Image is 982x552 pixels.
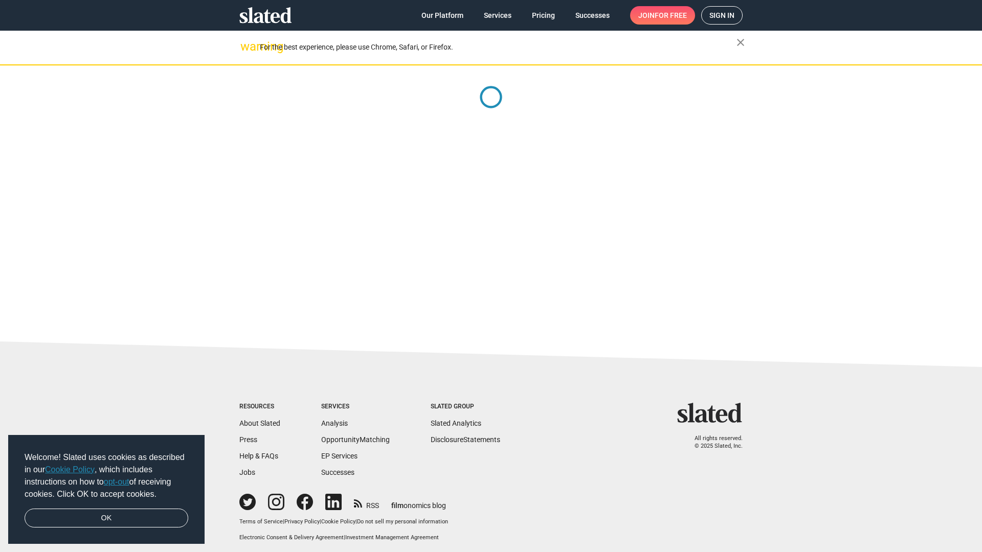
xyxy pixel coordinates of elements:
[391,493,446,511] a: filmonomics blog
[321,403,390,411] div: Services
[321,518,355,525] a: Cookie Policy
[344,534,345,541] span: |
[524,6,563,25] a: Pricing
[357,518,448,526] button: Do not sell my personal information
[630,6,695,25] a: Joinfor free
[320,518,321,525] span: |
[321,452,358,460] a: EP Services
[104,477,129,486] a: opt-out
[321,468,354,476] a: Successes
[354,495,379,511] a: RSS
[413,6,472,25] a: Our Platform
[239,518,283,525] a: Terms of Service
[701,6,743,25] a: Sign in
[260,40,736,54] div: For the best experience, please use Chrome, Safari, or Firefox.
[239,419,280,427] a: About Slated
[25,451,188,500] span: Welcome! Slated uses cookies as described in our , which includes instructions on how to of recei...
[345,534,439,541] a: Investment Management Agreement
[532,6,555,25] span: Pricing
[283,518,284,525] span: |
[431,403,500,411] div: Slated Group
[25,509,188,528] a: dismiss cookie message
[655,6,687,25] span: for free
[45,465,95,474] a: Cookie Policy
[484,6,511,25] span: Services
[321,419,348,427] a: Analysis
[240,40,253,53] mat-icon: warning
[239,468,255,476] a: Jobs
[8,435,205,544] div: cookieconsent
[391,501,404,510] span: film
[239,403,280,411] div: Resources
[239,452,278,460] a: Help & FAQs
[239,534,344,541] a: Electronic Consent & Delivery Agreement
[684,435,743,450] p: All rights reserved. © 2025 Slated, Inc.
[239,435,257,444] a: Press
[567,6,618,25] a: Successes
[355,518,357,525] span: |
[284,518,320,525] a: Privacy Policy
[431,419,481,427] a: Slated Analytics
[575,6,610,25] span: Successes
[476,6,520,25] a: Services
[709,7,734,24] span: Sign in
[421,6,463,25] span: Our Platform
[734,36,747,49] mat-icon: close
[431,435,500,444] a: DisclosureStatements
[638,6,687,25] span: Join
[321,435,390,444] a: OpportunityMatching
